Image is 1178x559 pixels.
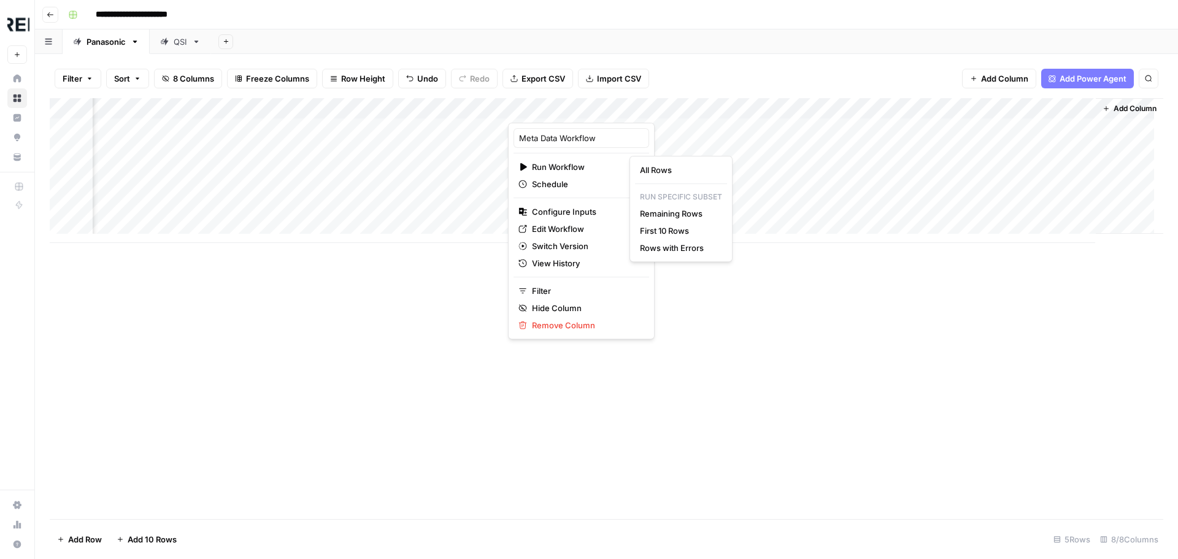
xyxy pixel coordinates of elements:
[640,225,717,237] span: First 10 Rows
[640,242,717,254] span: Rows with Errors
[640,164,717,176] span: All Rows
[532,161,627,173] span: Run Workflow
[635,189,727,205] p: Run Specific Subset
[640,207,717,220] span: Remaining Rows
[1114,103,1157,114] span: Add Column
[1098,101,1161,117] button: Add Column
